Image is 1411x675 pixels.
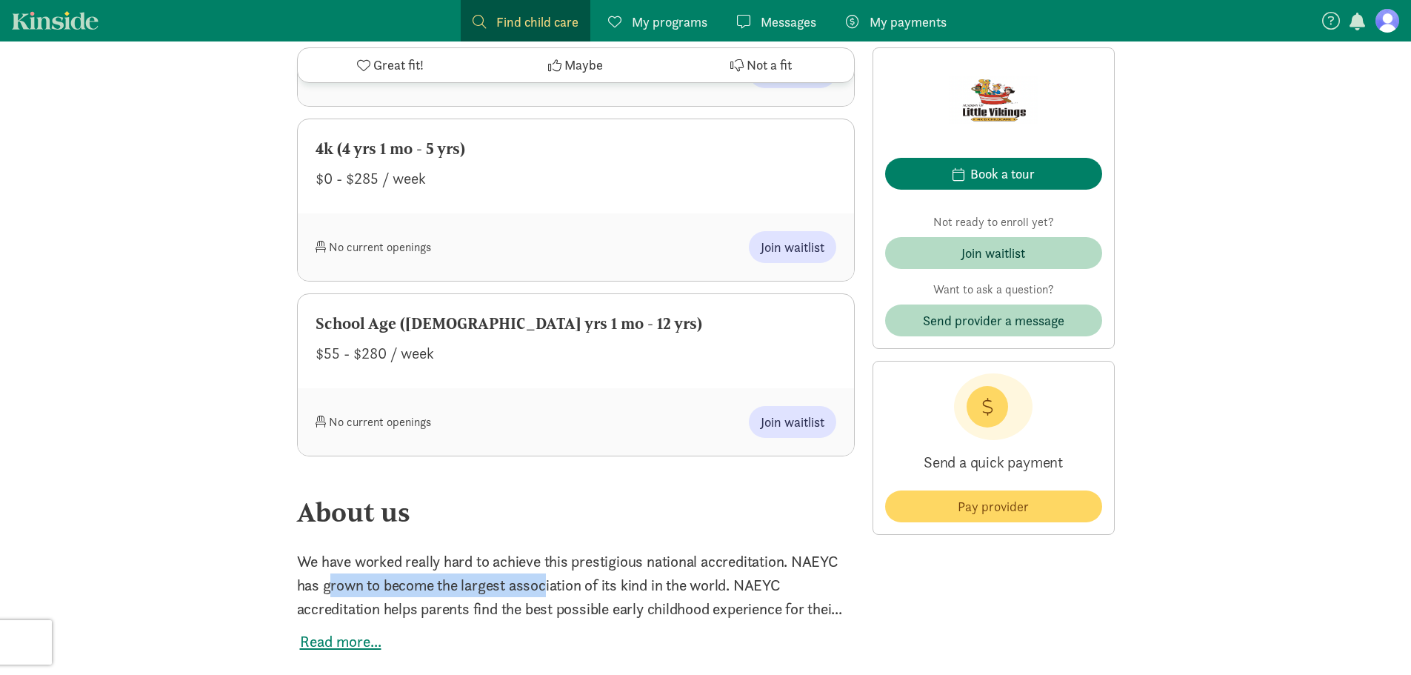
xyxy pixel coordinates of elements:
div: No current openings [316,406,576,438]
button: Send provider a message [885,305,1102,336]
img: Provider logo [949,60,1038,140]
p: We have worked really hard to achieve this prestigious national accreditation. NAEYC has grown to... [297,550,855,621]
p: Not ready to enroll yet? [885,213,1102,231]
p: Send a quick payment [885,440,1102,485]
div: 4k (4 yrs 1 mo - 5 yrs) [316,137,836,161]
span: My programs [632,12,707,32]
span: Messages [761,12,816,32]
span: Join waitlist [761,412,824,432]
button: Great fit! [298,48,483,82]
button: Not a fit [668,48,853,82]
button: Maybe [483,48,668,82]
div: $0 - $285 / week [316,167,836,190]
button: Book a tour [885,158,1102,190]
div: Book a tour [970,164,1035,184]
span: Find child care [496,12,578,32]
div: No current openings [316,231,576,263]
span: Pay provider [958,496,1029,516]
button: Join waitlist [749,406,836,438]
div: Join waitlist [961,243,1025,263]
span: Not a fit [747,56,792,76]
button: Join waitlist [749,231,836,263]
span: Send provider a message [923,310,1064,330]
span: My payments [870,12,947,32]
div: About us [297,492,855,532]
button: Join waitlist [885,237,1102,269]
span: Join waitlist [761,237,824,257]
button: Read more... [300,630,381,654]
div: $55 - $280 / week [316,342,836,365]
a: Kinside [12,11,99,30]
div: School Age ([DEMOGRAPHIC_DATA] yrs 1 mo - 12 yrs) [316,312,836,336]
span: Great fit! [373,56,424,76]
p: Want to ask a question? [885,281,1102,299]
span: Maybe [564,56,603,76]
